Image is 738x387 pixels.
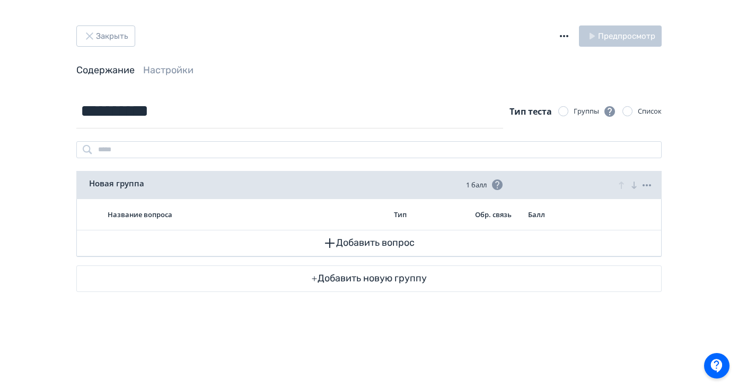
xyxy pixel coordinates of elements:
div: Список [638,106,662,117]
div: Тип [394,210,467,219]
div: Обр. связь [475,210,520,219]
a: Содержание [76,64,135,76]
button: Добавить вопрос [85,230,653,256]
span: Тип теста [509,106,552,117]
a: Настройки [143,64,194,76]
div: Группы [574,105,616,118]
span: 1 балл [466,178,504,191]
button: Добавить новую группу [77,266,661,291]
button: Закрыть [76,25,135,47]
span: Новая группа [89,177,144,190]
div: Балл [528,210,567,219]
div: Название вопроса [108,210,385,219]
button: Предпросмотр [579,25,662,47]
